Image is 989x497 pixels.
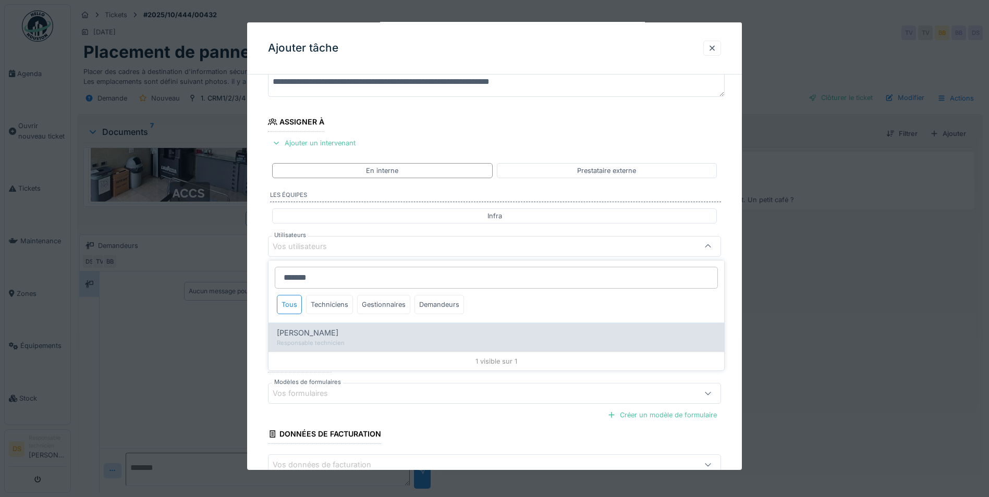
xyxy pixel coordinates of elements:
div: Gestionnaires [357,295,410,314]
div: Techniciens [306,295,353,314]
label: Les équipes [270,191,721,202]
div: Vos données de facturation [273,459,386,470]
label: Modèles de formulaires [272,378,343,387]
div: Données de facturation [268,426,381,444]
div: Ajouter un intervenant [268,136,360,150]
div: Demandeurs [414,295,464,314]
div: Responsable technicien [277,339,716,347]
div: Infra [487,211,502,221]
div: Tous [277,295,302,314]
div: Créer un modèle de formulaire [603,408,721,422]
div: 1 visible sur 1 [268,352,724,370]
div: Prestataire externe [577,166,636,176]
div: Assigner à [268,114,324,132]
div: Vos formulaires [273,388,343,399]
label: Utilisateurs [272,231,308,240]
h3: Ajouter tâche [268,42,338,55]
span: [PERSON_NAME] [277,327,338,339]
div: Vos utilisateurs [273,241,341,252]
div: En interne [366,166,398,176]
div: Formulaires [268,355,332,372]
